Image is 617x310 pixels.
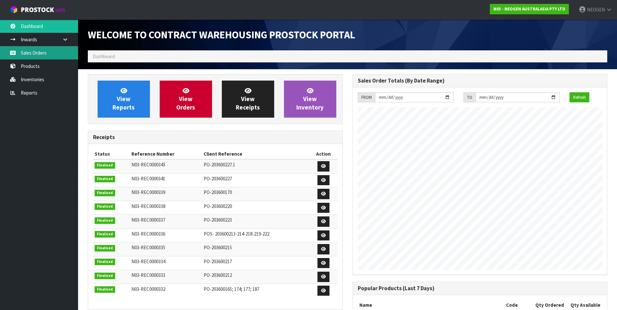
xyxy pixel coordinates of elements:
[131,175,165,182] span: N03-REC0000341
[95,203,115,210] span: Finalised
[202,149,310,159] th: Client Reference
[587,6,605,13] span: NEOGEN
[310,149,338,159] th: Action
[131,258,165,265] span: N03-REC0000334
[95,190,115,196] span: Finalised
[284,81,336,118] a: ViewInventory
[98,81,150,118] a: ViewReports
[95,217,115,224] span: Finalised
[131,217,165,223] span: N03-REC0000337
[358,78,602,84] h3: Sales Order Totals (By Date Range)
[130,149,202,159] th: Reference Number
[95,162,115,169] span: Finalised
[358,285,602,291] h3: Popular Products (Last 7 Days)
[204,161,235,168] span: PO-203600227.1
[204,258,232,265] span: PO-203600217
[131,231,165,237] span: N03-REC0000336
[95,286,115,293] span: Finalised
[204,217,232,223] span: PO-203600223
[204,203,232,209] span: PO-203600220
[570,92,589,103] button: Refresh
[10,6,18,14] img: cube-alt.png
[93,149,130,159] th: Status
[55,7,65,13] small: WMS
[131,244,165,251] span: N03-REC0000335
[204,244,232,251] span: PO-203600215
[95,273,115,279] span: Finalised
[88,28,355,41] span: Welcome to Contract Warehousing ProStock Portal
[131,189,165,195] span: N03-REC0000339
[95,245,115,252] span: Finalised
[204,189,232,195] span: PO-203600170
[131,161,165,168] span: N03-REC0000343
[204,272,232,278] span: PO-203600212
[95,231,115,238] span: Finalised
[131,286,165,292] span: N03-REC0000332
[95,176,115,182] span: Finalised
[93,53,115,59] span: Dashboard
[131,203,165,209] span: N03-REC0000338
[113,87,135,111] span: View Reports
[95,259,115,265] span: Finalised
[176,87,195,111] span: View Orders
[93,134,338,140] h3: Receipts
[222,81,274,118] a: ViewReceipts
[204,231,269,237] span: POS- 203600213-214-218-219-222
[296,87,324,111] span: View Inventory
[463,92,476,103] div: TO
[493,6,565,12] strong: N03 - NEOGEN AUSTRALASIA PTY LTD
[236,87,260,111] span: View Receipts
[358,92,375,103] div: FROM
[160,81,212,118] a: ViewOrders
[204,175,232,182] span: PO-203600227
[131,272,165,278] span: N03-REC0000333
[204,286,259,292] span: PO-203600165; 174; 177; 187
[21,6,54,14] span: ProStock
